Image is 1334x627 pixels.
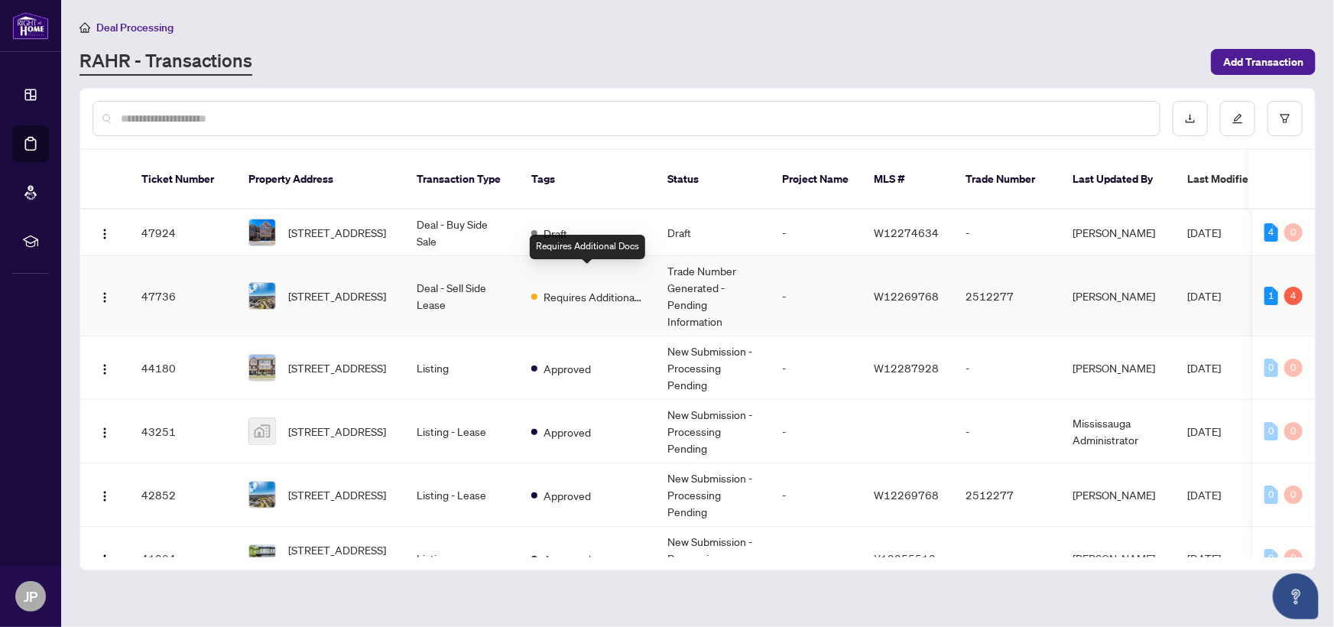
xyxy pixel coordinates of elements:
td: 41904 [129,527,236,590]
div: 0 [1264,359,1278,377]
td: 44180 [129,336,236,400]
span: X12255513 [874,551,936,565]
td: 43251 [129,400,236,463]
span: [STREET_ADDRESS] [288,288,386,304]
span: [DATE] [1187,488,1221,502]
span: Approved [544,487,591,504]
span: Last Modified Date [1187,171,1280,187]
td: - [953,400,1060,463]
img: thumbnail-img [249,219,275,245]
button: download [1173,101,1208,136]
td: 42852 [129,463,236,527]
div: 0 [1284,422,1303,440]
span: [STREET_ADDRESS][PERSON_NAME] [288,541,392,575]
th: Trade Number [953,150,1060,210]
div: 4 [1264,223,1278,242]
th: Last Updated By [1060,150,1175,210]
button: filter [1267,101,1303,136]
div: 0 [1264,549,1278,567]
span: Deal Processing [96,21,174,34]
span: Requires Additional Docs [544,288,643,305]
div: Requires Additional Docs [530,235,645,259]
td: Listing [404,527,519,590]
div: 1 [1264,287,1278,305]
div: 0 [1284,549,1303,567]
span: edit [1232,113,1243,124]
td: New Submission - Processing Pending [655,400,770,463]
td: - [770,527,862,590]
span: [DATE] [1187,551,1221,565]
span: Add Transaction [1223,50,1303,74]
img: thumbnail-img [249,418,275,444]
div: 0 [1264,486,1278,504]
div: 4 [1284,287,1303,305]
span: home [80,22,90,33]
img: Logo [99,490,111,502]
td: Trade Number Generated - Pending Information [655,256,770,336]
button: Logo [93,284,117,308]
td: - [770,336,862,400]
a: RAHR - Transactions [80,48,252,76]
img: logo [12,11,49,40]
button: Logo [93,546,117,570]
span: filter [1280,113,1290,124]
td: New Submission - Processing Pending [655,527,770,590]
th: Status [655,150,770,210]
span: [DATE] [1187,289,1221,303]
td: Mississauga Administrator [1060,400,1175,463]
td: New Submission - Processing Pending [655,336,770,400]
span: Approved [544,424,591,440]
img: thumbnail-img [249,482,275,508]
th: MLS # [862,150,953,210]
span: W12274634 [874,226,939,239]
div: 0 [1264,422,1278,440]
span: [STREET_ADDRESS] [288,423,386,440]
img: Logo [99,554,111,566]
td: 2512277 [953,256,1060,336]
td: Draft [655,210,770,256]
td: 47924 [129,210,236,256]
th: Project Name [770,150,862,210]
td: - [953,336,1060,400]
td: Deal - Sell Side Lease [404,256,519,336]
span: W12287928 [874,361,939,375]
td: [PERSON_NAME] [1060,336,1175,400]
span: [STREET_ADDRESS] [288,224,386,241]
img: thumbnail-img [249,355,275,381]
td: 47736 [129,256,236,336]
img: Logo [99,228,111,240]
span: [STREET_ADDRESS] [288,486,386,503]
td: Listing - Lease [404,400,519,463]
td: - [953,527,1060,590]
span: [DATE] [1187,361,1221,375]
th: Property Address [236,150,404,210]
button: Logo [93,220,117,245]
button: Logo [93,356,117,380]
td: [PERSON_NAME] [1060,527,1175,590]
button: Open asap [1273,573,1319,619]
th: Transaction Type [404,150,519,210]
td: - [770,400,862,463]
td: - [770,463,862,527]
td: [PERSON_NAME] [1060,210,1175,256]
span: [STREET_ADDRESS] [288,359,386,376]
td: New Submission - Processing Pending [655,463,770,527]
th: Tags [519,150,655,210]
img: thumbnail-img [249,283,275,309]
span: Approved [544,360,591,377]
td: Listing - Lease [404,463,519,527]
img: thumbnail-img [249,545,275,571]
td: - [770,256,862,336]
td: [PERSON_NAME] [1060,256,1175,336]
img: Logo [99,363,111,375]
td: 2512277 [953,463,1060,527]
span: download [1185,113,1196,124]
div: 0 [1284,486,1303,504]
th: Last Modified Date [1175,150,1313,210]
span: W12269768 [874,289,939,303]
img: Logo [99,427,111,439]
th: Ticket Number [129,150,236,210]
button: Logo [93,419,117,443]
button: Logo [93,482,117,507]
td: - [953,210,1060,256]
